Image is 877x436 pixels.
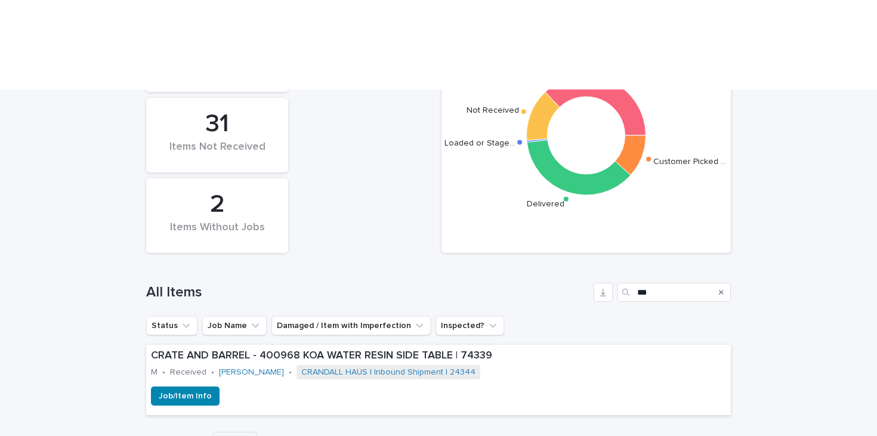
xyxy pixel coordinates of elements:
[653,157,726,165] text: Customer Picked …
[162,367,165,378] p: •
[166,190,268,219] div: 2
[166,141,268,166] div: Items Not Received
[301,367,475,378] a: CRANDALL HAUS | Inbound Shipment | 24344
[467,106,519,115] text: Not Received
[617,283,731,302] input: Search
[436,316,504,335] button: Inspected?
[271,316,431,335] button: Damaged / Item with Imperfection
[146,316,197,335] button: Status
[166,109,268,139] div: 31
[289,367,292,378] p: •
[151,367,158,378] p: M
[219,367,284,378] a: [PERSON_NAME]
[151,386,220,406] button: Job/Item Info
[151,350,726,363] p: CRATE AND BARREL - 400968 KOA WATER RESIN SIDE TABLE | 74339
[202,316,267,335] button: Job Name
[444,139,515,147] text: Loaded or Stage…
[159,390,212,402] span: Job/Item Info
[211,367,214,378] p: •
[166,221,268,246] div: Items Without Jobs
[146,345,731,416] a: CRATE AND BARREL - 400968 KOA WATER RESIN SIDE TABLE | 74339M•Received•[PERSON_NAME] •CRANDALL HA...
[527,200,564,208] text: Delivered
[146,284,589,301] h1: All Items
[170,367,206,378] p: Received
